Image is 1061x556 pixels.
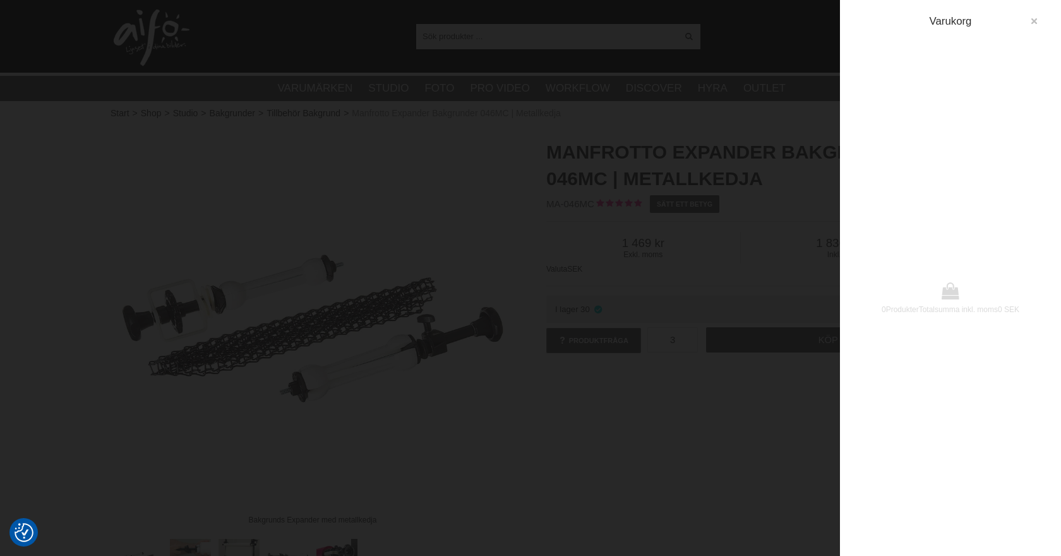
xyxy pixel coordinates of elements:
img: Revisit consent button [15,523,33,542]
span: Produkter [886,305,919,314]
button: Samtyckesinställningar [15,521,33,544]
span: 0 [882,305,886,314]
span: 0 SEK [998,305,1019,314]
span: Varukorg [930,15,972,27]
span: Totalsumma inkl. moms [919,305,998,314]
